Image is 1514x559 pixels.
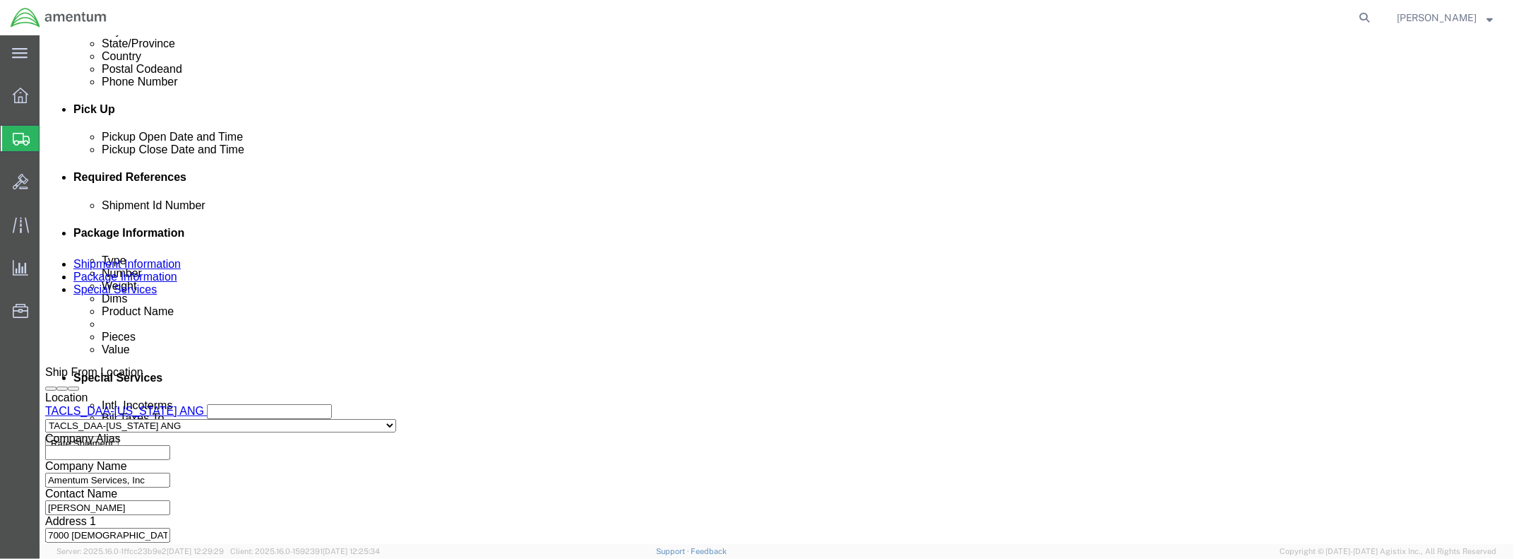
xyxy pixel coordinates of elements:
[691,547,727,555] a: Feedback
[230,547,380,555] span: Client: 2025.16.0-1592391
[40,35,1514,544] iframe: FS Legacy Container
[1280,546,1497,558] span: Copyright © [DATE]-[DATE] Agistix Inc., All Rights Reserved
[656,547,691,555] a: Support
[10,7,107,28] img: logo
[56,547,224,555] span: Server: 2025.16.0-1ffcc23b9e2
[323,547,380,555] span: [DATE] 12:25:34
[1396,9,1494,26] button: [PERSON_NAME]
[1397,10,1477,25] span: James Lewis
[167,547,224,555] span: [DATE] 12:29:29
